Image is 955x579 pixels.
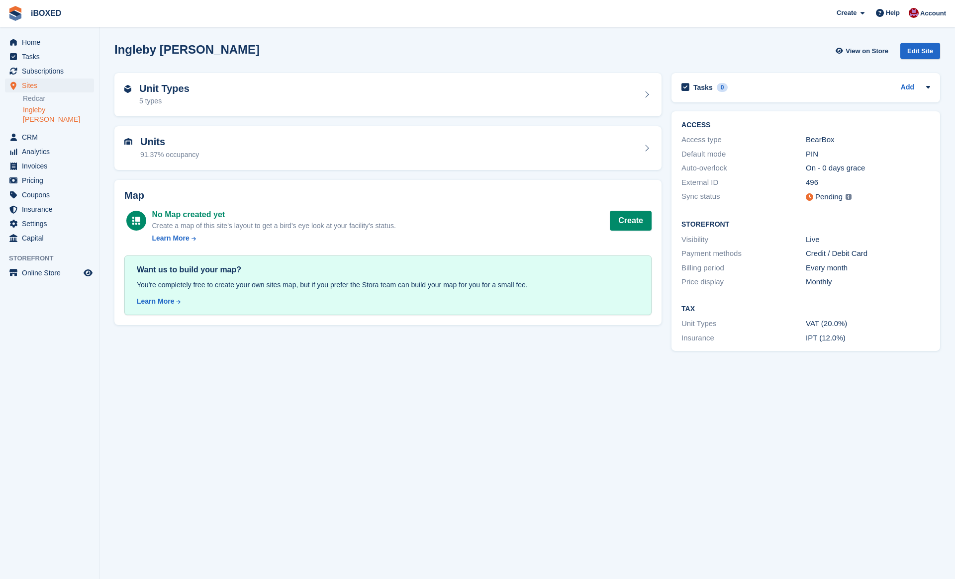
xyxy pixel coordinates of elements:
a: Unit Types 5 types [114,73,662,117]
div: Live [806,234,930,246]
div: Learn More [152,233,189,244]
span: Storefront [9,253,99,263]
a: Redcar [23,94,94,103]
div: Credit / Debit Card [806,248,930,259]
div: Monthly [806,276,930,288]
div: Sync status [681,191,806,203]
span: Home [22,35,82,49]
span: Tasks [22,50,82,64]
div: No Map created yet [152,209,395,221]
a: menu [5,50,94,64]
span: Help [886,8,900,18]
span: Create [837,8,857,18]
a: Learn More [137,296,639,307]
img: icon-info-grey-7440780725fd019a000dd9b08b2336e03edf1995a4989e88bcd33f0948082b44.svg [846,194,852,200]
div: BearBox [806,134,930,146]
div: You're completely free to create your own sites map, but if you prefer the Stora team can build y... [137,280,639,290]
a: menu [5,130,94,144]
div: IPT (12.0%) [806,332,930,344]
span: Capital [22,231,82,245]
img: stora-icon-8386f47178a22dfd0bd8f6a31ec36ba5ce8667c1dd55bd0f319d3a0aa187defe.svg [8,6,23,21]
a: Learn More [152,233,395,244]
span: Sites [22,79,82,92]
h2: ACCESS [681,121,930,129]
a: View on Store [834,43,892,59]
span: Pricing [22,173,82,187]
a: menu [5,64,94,78]
div: 0 [717,83,728,92]
span: Online Store [22,266,82,280]
span: Settings [22,217,82,231]
h2: Map [124,190,652,201]
span: Analytics [22,145,82,159]
span: Subscriptions [22,64,82,78]
button: Create [610,211,652,231]
span: Coupons [22,188,82,202]
h2: Tasks [693,83,713,92]
div: Edit Site [900,43,940,59]
h2: Tax [681,305,930,313]
a: Add [901,82,914,93]
div: Unit Types [681,318,806,330]
div: 91.37% occupancy [140,150,199,160]
img: Amanda Forder [909,8,919,18]
div: Every month [806,262,930,274]
div: VAT (20.0%) [806,318,930,330]
div: PIN [806,149,930,160]
span: CRM [22,130,82,144]
a: menu [5,266,94,280]
img: unit-type-icn-2b2737a686de81e16bb02015468b77c625bbabd49415b5ef34ead5e3b44a266d.svg [124,85,131,93]
a: menu [5,145,94,159]
div: Price display [681,276,806,288]
span: View on Store [846,46,888,56]
a: menu [5,159,94,173]
a: menu [5,217,94,231]
a: menu [5,79,94,92]
div: Billing period [681,262,806,274]
div: Pending [815,191,843,203]
a: Preview store [82,267,94,279]
div: Payment methods [681,248,806,259]
div: Want us to build your map? [137,264,639,276]
a: menu [5,231,94,245]
a: Edit Site [900,43,940,63]
div: Auto-overlock [681,163,806,174]
img: map-icn-white-8b231986280072e83805622d3debb4903e2986e43859118e7b4002611c8ef794.svg [132,217,140,225]
div: 496 [806,177,930,188]
h2: Ingleby [PERSON_NAME] [114,43,260,56]
div: Access type [681,134,806,146]
div: Insurance [681,332,806,344]
span: Invoices [22,159,82,173]
div: Learn More [137,296,174,307]
a: Units 91.37% occupancy [114,126,662,170]
h2: Unit Types [139,83,190,94]
img: unit-icn-7be61d7bf1b0ce9d3e12c5938cc71ed9869f7b940bace4675aadf7bd6d80202e.svg [124,138,132,145]
h2: Units [140,136,199,148]
a: menu [5,188,94,202]
span: Account [920,8,946,18]
div: Visibility [681,234,806,246]
a: menu [5,173,94,187]
div: Create a map of this site's layout to get a bird's eye look at your facility's status. [152,221,395,231]
a: menu [5,202,94,216]
div: External ID [681,177,806,188]
div: 5 types [139,96,190,106]
span: Insurance [22,202,82,216]
div: Default mode [681,149,806,160]
a: iBOXED [27,5,65,21]
a: Ingleby [PERSON_NAME] [23,105,94,124]
h2: Storefront [681,221,930,229]
a: menu [5,35,94,49]
div: On - 0 days grace [806,163,930,174]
